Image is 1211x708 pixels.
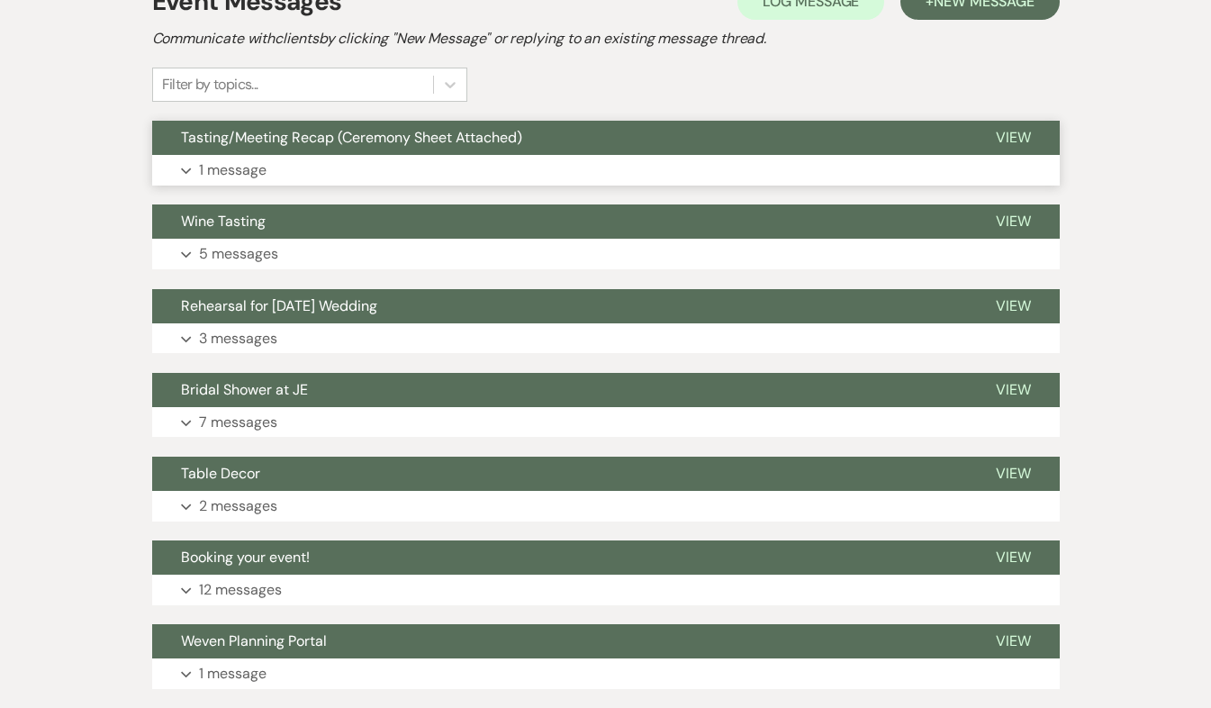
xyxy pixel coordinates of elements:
[996,548,1031,567] span: View
[996,212,1031,231] span: View
[967,373,1060,407] button: View
[152,624,967,658] button: Weven Planning Portal
[152,28,1060,50] h2: Communicate with clients by clicking "New Message" or replying to an existing message thread.
[967,289,1060,323] button: View
[181,548,310,567] span: Booking your event!
[152,407,1060,438] button: 7 messages
[181,128,522,147] span: Tasting/Meeting Recap (Ceremony Sheet Attached)
[181,631,327,650] span: Weven Planning Portal
[152,575,1060,605] button: 12 messages
[152,658,1060,689] button: 1 message
[181,296,377,315] span: Rehearsal for [DATE] Wedding
[162,74,258,95] div: Filter by topics...
[996,464,1031,483] span: View
[199,411,277,434] p: 7 messages
[967,204,1060,239] button: View
[199,662,267,685] p: 1 message
[152,204,967,239] button: Wine Tasting
[967,457,1060,491] button: View
[152,155,1060,186] button: 1 message
[199,327,277,350] p: 3 messages
[996,128,1031,147] span: View
[152,239,1060,269] button: 5 messages
[181,212,266,231] span: Wine Tasting
[152,289,967,323] button: Rehearsal for [DATE] Wedding
[199,578,282,602] p: 12 messages
[152,323,1060,354] button: 3 messages
[199,242,278,266] p: 5 messages
[967,540,1060,575] button: View
[152,491,1060,522] button: 2 messages
[967,624,1060,658] button: View
[996,296,1031,315] span: View
[152,457,967,491] button: Table Decor
[967,121,1060,155] button: View
[996,631,1031,650] span: View
[199,159,267,182] p: 1 message
[152,540,967,575] button: Booking your event!
[181,464,260,483] span: Table Decor
[152,373,967,407] button: Bridal Shower at JE
[181,380,308,399] span: Bridal Shower at JE
[199,495,277,518] p: 2 messages
[996,380,1031,399] span: View
[152,121,967,155] button: Tasting/Meeting Recap (Ceremony Sheet Attached)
